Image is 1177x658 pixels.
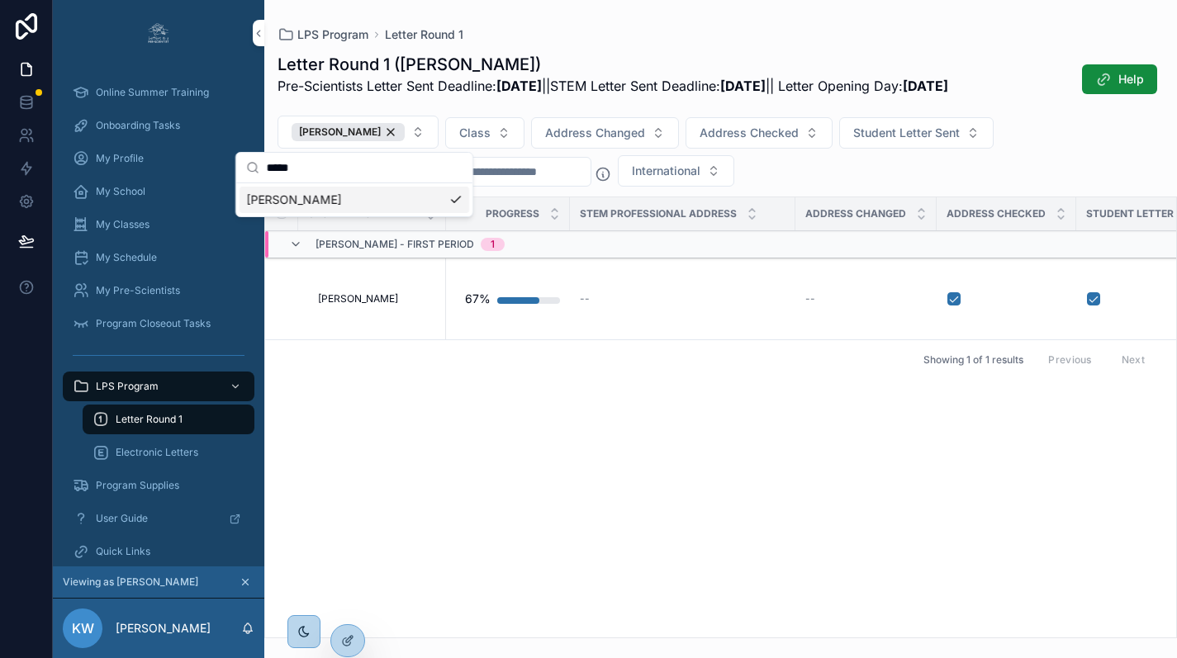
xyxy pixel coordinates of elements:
[445,117,524,149] button: Select Button
[580,292,590,305] span: --
[63,78,254,107] a: Online Summer Training
[618,155,734,187] button: Select Button
[96,512,148,525] span: User Guide
[96,284,180,297] span: My Pre-Scientists
[96,86,209,99] span: Online Summer Training
[63,309,254,338] a: Program Closeout Tasks
[96,152,144,165] span: My Profile
[63,144,254,173] a: My Profile
[116,446,198,459] span: Electronic Letters
[385,26,463,43] a: Letter Round 1
[72,618,94,638] span: KW
[297,26,368,43] span: LPS Program
[839,117,994,149] button: Select Button
[96,185,145,198] span: My School
[580,207,737,220] span: STEM Professional Address
[96,479,179,492] span: Program Supplies
[96,380,159,393] span: LPS Program
[63,537,254,566] a: Quick Links
[246,192,341,208] span: [PERSON_NAME]
[63,575,198,589] span: Viewing as [PERSON_NAME]
[63,504,254,533] a: User Guide
[580,292,785,305] a: --
[318,292,436,305] a: [PERSON_NAME]
[531,117,679,149] button: Select Button
[486,207,539,220] span: Progress
[805,292,927,305] a: --
[947,207,1046,220] span: Address Checked
[278,116,439,149] button: Select Button
[63,210,254,239] a: My Classes
[299,125,381,139] span: [PERSON_NAME]
[496,78,542,94] strong: [DATE]
[292,123,405,141] button: Unselect 9956
[632,163,700,179] span: International
[686,117,833,149] button: Select Button
[96,218,149,231] span: My Classes
[700,125,799,141] span: Address Checked
[63,372,254,401] a: LPS Program
[278,53,948,76] h1: Letter Round 1 ([PERSON_NAME])
[63,243,254,272] a: My Schedule
[465,282,491,315] div: 67%
[116,413,183,426] span: Letter Round 1
[318,292,398,305] span: [PERSON_NAME]
[96,251,157,264] span: My Schedule
[805,292,815,305] span: --
[83,405,254,434] a: Letter Round 1
[456,282,560,315] a: 67%
[63,276,254,305] a: My Pre-Scientists
[63,471,254,500] a: Program Supplies
[96,317,211,330] span: Program Closeout Tasks
[116,620,211,637] p: [PERSON_NAME]
[278,76,948,96] p: Pre-Scientists Letter Sent Deadline: ||STEM Letter Sent Deadline: || Letter Opening Day:
[903,78,948,94] strong: [DATE]
[63,177,254,206] a: My School
[1082,64,1157,94] button: Help
[316,238,474,251] span: [PERSON_NAME] - First Period
[145,20,172,46] img: App logo
[1118,71,1144,88] span: Help
[545,125,645,141] span: Address Changed
[96,545,150,558] span: Quick Links
[923,353,1023,367] span: Showing 1 of 1 results
[236,183,472,216] div: Suggestions
[853,125,960,141] span: Student Letter Sent
[459,125,491,141] span: Class
[491,238,495,251] div: 1
[53,66,264,566] div: scrollable content
[63,111,254,140] a: Onboarding Tasks
[278,26,368,43] a: LPS Program
[805,207,906,220] span: Address Changed
[83,438,254,467] a: Electronic Letters
[96,119,180,132] span: Onboarding Tasks
[720,78,766,94] strong: [DATE]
